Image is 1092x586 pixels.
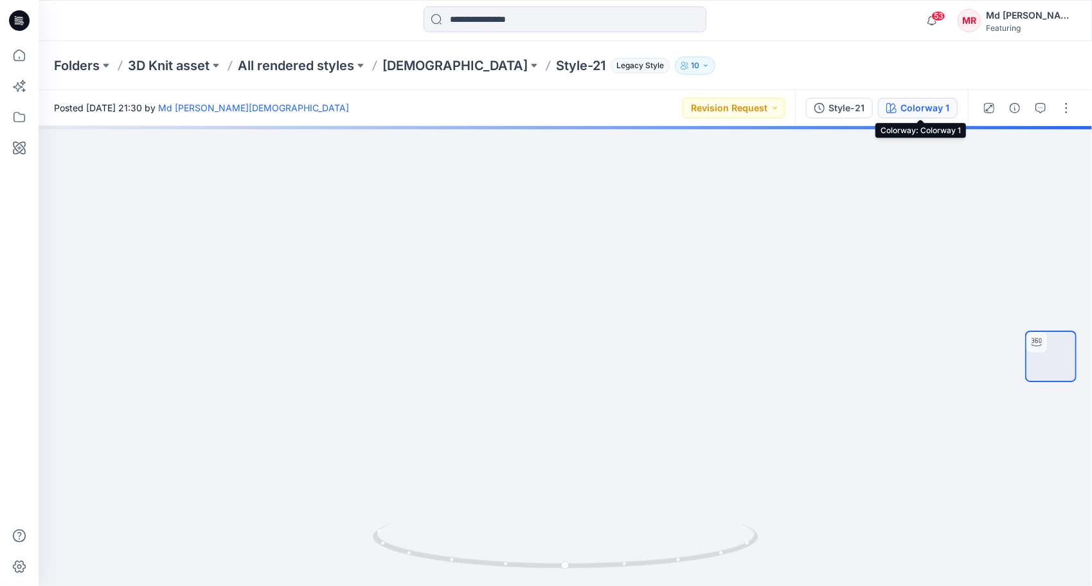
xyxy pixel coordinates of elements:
[611,58,670,73] span: Legacy Style
[54,57,100,75] a: Folders
[691,59,699,73] p: 10
[675,57,715,75] button: 10
[986,23,1076,33] div: Featuring
[556,57,605,75] p: Style-21
[931,11,945,21] span: 53
[128,57,210,75] a: 3D Knit asset
[605,57,670,75] button: Legacy Style
[238,57,354,75] a: All rendered styles
[382,57,528,75] a: [DEMOGRAPHIC_DATA]
[1005,98,1025,118] button: Details
[158,102,349,113] a: Md [PERSON_NAME][DEMOGRAPHIC_DATA]
[958,9,981,32] div: MR
[878,98,958,118] button: Colorway 1
[986,8,1076,23] div: Md [PERSON_NAME][DEMOGRAPHIC_DATA]
[828,101,864,115] div: Style-21
[54,101,349,114] span: Posted [DATE] 21:30 by
[900,101,949,115] div: Colorway 1
[806,98,873,118] button: Style-21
